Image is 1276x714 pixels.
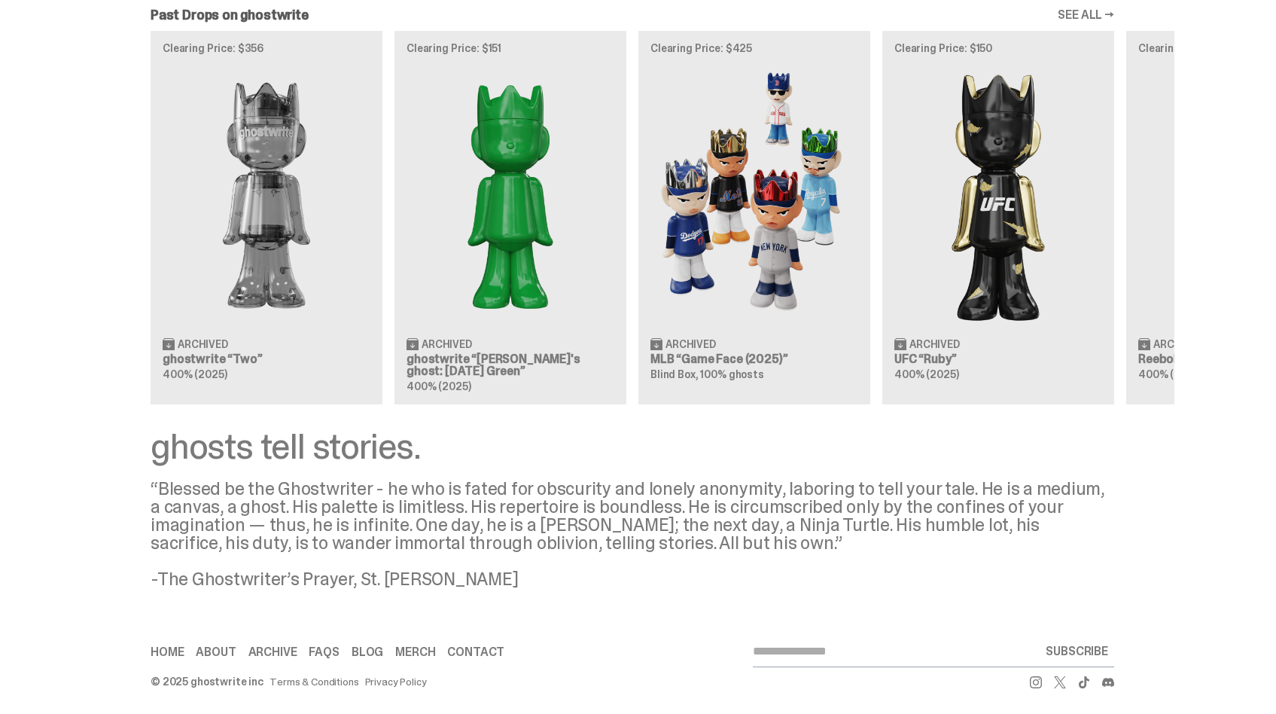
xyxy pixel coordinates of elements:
img: Ruby [894,66,1102,325]
p: Clearing Price: $425 [650,43,858,53]
a: Privacy Policy [365,676,427,687]
span: 400% (2025) [1138,368,1202,381]
a: Clearing Price: $150 Ruby Archived [882,31,1114,404]
span: Archived [422,339,472,349]
div: ghosts tell stories. [151,429,1114,465]
h3: ghostwrite “Two” [163,353,370,365]
p: Clearing Price: $151 [407,43,614,53]
img: Two [163,66,370,325]
a: Clearing Price: $151 Schrödinger's ghost: Sunday Green Archived [394,31,626,404]
a: SEE ALL → [1058,9,1114,21]
a: Clearing Price: $356 Two Archived [151,31,382,404]
span: 100% ghosts [700,368,763,381]
a: Contact [447,646,504,658]
h3: ghostwrite “[PERSON_NAME]'s ghost: [DATE] Green” [407,353,614,377]
h3: MLB “Game Face (2025)” [650,353,858,365]
span: Blind Box, [650,368,699,381]
span: 400% (2025) [163,368,227,381]
a: FAQs [309,646,339,658]
span: Archived [665,339,716,349]
p: Clearing Price: $150 [894,43,1102,53]
h3: UFC “Ruby” [894,353,1102,365]
div: “Blessed be the Ghostwriter - he who is fated for obscurity and lonely anonymity, laboring to tel... [151,480,1114,588]
a: Merch [395,646,435,658]
h2: Past Drops on ghostwrite [151,8,309,22]
span: 400% (2025) [407,380,471,393]
a: About [196,646,236,658]
a: Blog [352,646,383,658]
a: Clearing Price: $425 Game Face (2025) Archived [638,31,870,404]
img: Game Face (2025) [650,66,858,325]
a: Terms & Conditions [270,676,358,687]
a: Archive [248,646,297,658]
img: Schrödinger's ghost: Sunday Green [407,66,614,325]
span: Archived [1153,339,1204,349]
span: Archived [909,339,960,349]
div: © 2025 ghostwrite inc [151,676,263,687]
p: Clearing Price: $356 [163,43,370,53]
span: 400% (2025) [894,368,958,381]
button: SUBSCRIBE [1040,636,1114,667]
a: Home [151,646,184,658]
span: Archived [178,339,228,349]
